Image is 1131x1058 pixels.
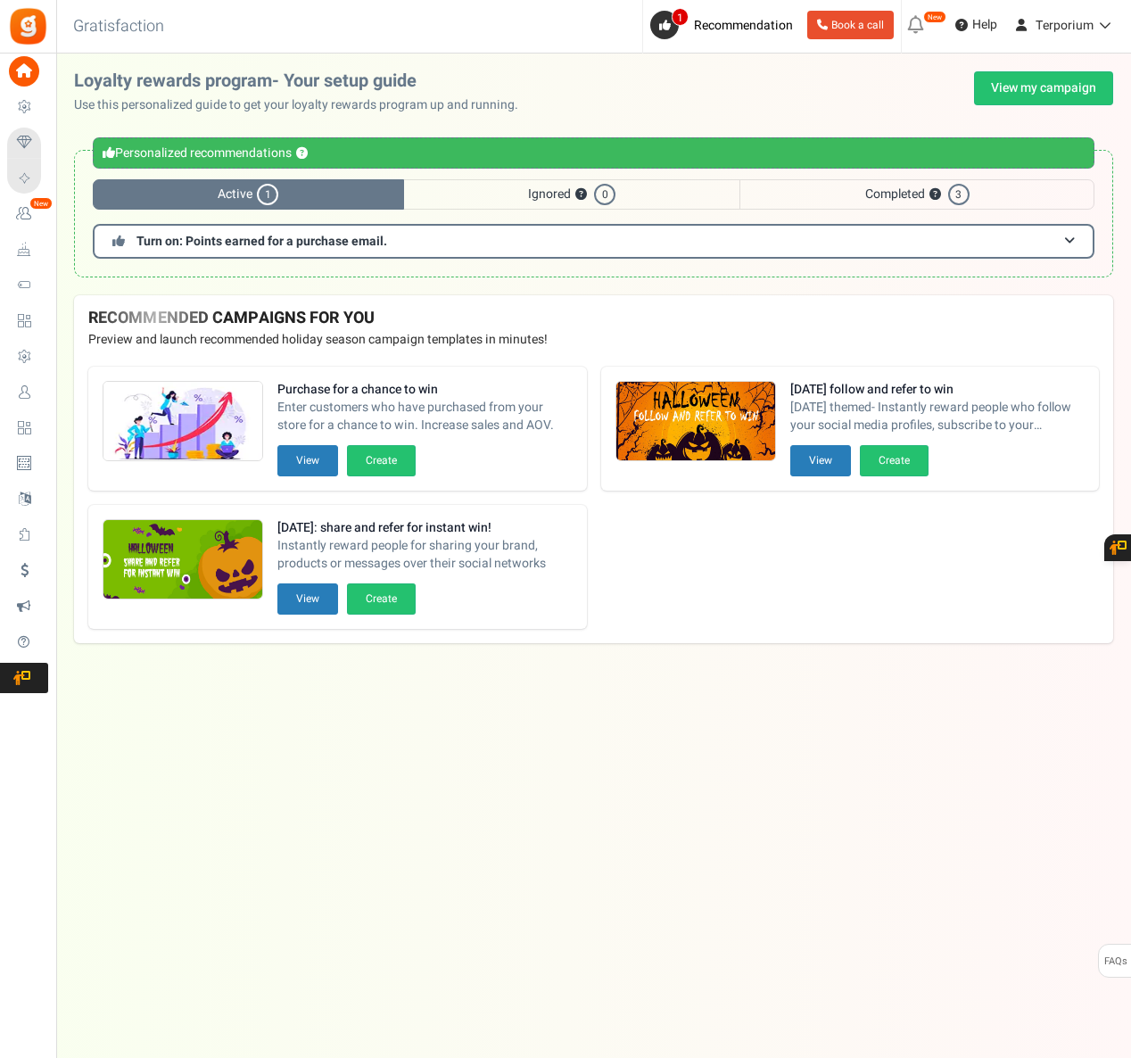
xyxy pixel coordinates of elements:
[968,16,997,34] span: Help
[807,11,894,39] a: Book a call
[74,96,532,114] p: Use this personalized guide to get your loyalty rewards program up and running.
[694,16,793,35] span: Recommendation
[594,184,615,205] span: 0
[277,445,338,476] button: View
[672,8,689,26] span: 1
[54,9,184,45] h3: Gratisfaction
[1103,945,1127,979] span: FAQs
[257,184,278,205] span: 1
[616,382,775,462] img: Recommended Campaigns
[929,189,941,201] button: ?
[277,537,573,573] span: Instantly reward people for sharing your brand, products or messages over their social networks
[860,445,929,476] button: Create
[88,310,1099,327] h4: RECOMMENDED CAMPAIGNS FOR YOU
[790,399,1086,434] span: [DATE] themed- Instantly reward people who follow your social media profiles, subscribe to your n...
[277,519,573,537] strong: [DATE]: share and refer for instant win!
[347,445,416,476] button: Create
[93,179,404,210] span: Active
[1036,16,1094,35] span: Terporium
[7,199,48,229] a: New
[93,137,1094,169] div: Personalized recommendations
[88,331,1099,349] p: Preview and launch recommended holiday season campaign templates in minutes!
[74,71,532,91] h2: Loyalty rewards program- Your setup guide
[8,6,48,46] img: Gratisfaction
[136,232,387,251] span: Turn on: Points earned for a purchase email.
[347,583,416,615] button: Create
[948,11,1004,39] a: Help
[650,11,800,39] a: 1 Recommendation
[29,197,53,210] em: New
[923,11,946,23] em: New
[790,445,851,476] button: View
[296,148,308,160] button: ?
[404,179,740,210] span: Ignored
[575,189,587,201] button: ?
[103,382,262,462] img: Recommended Campaigns
[948,184,970,205] span: 3
[974,71,1113,105] a: View my campaign
[790,381,1086,399] strong: [DATE] follow and refer to win
[739,179,1094,210] span: Completed
[277,381,573,399] strong: Purchase for a chance to win
[277,583,338,615] button: View
[103,520,262,600] img: Recommended Campaigns
[277,399,573,434] span: Enter customers who have purchased from your store for a chance to win. Increase sales and AOV.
